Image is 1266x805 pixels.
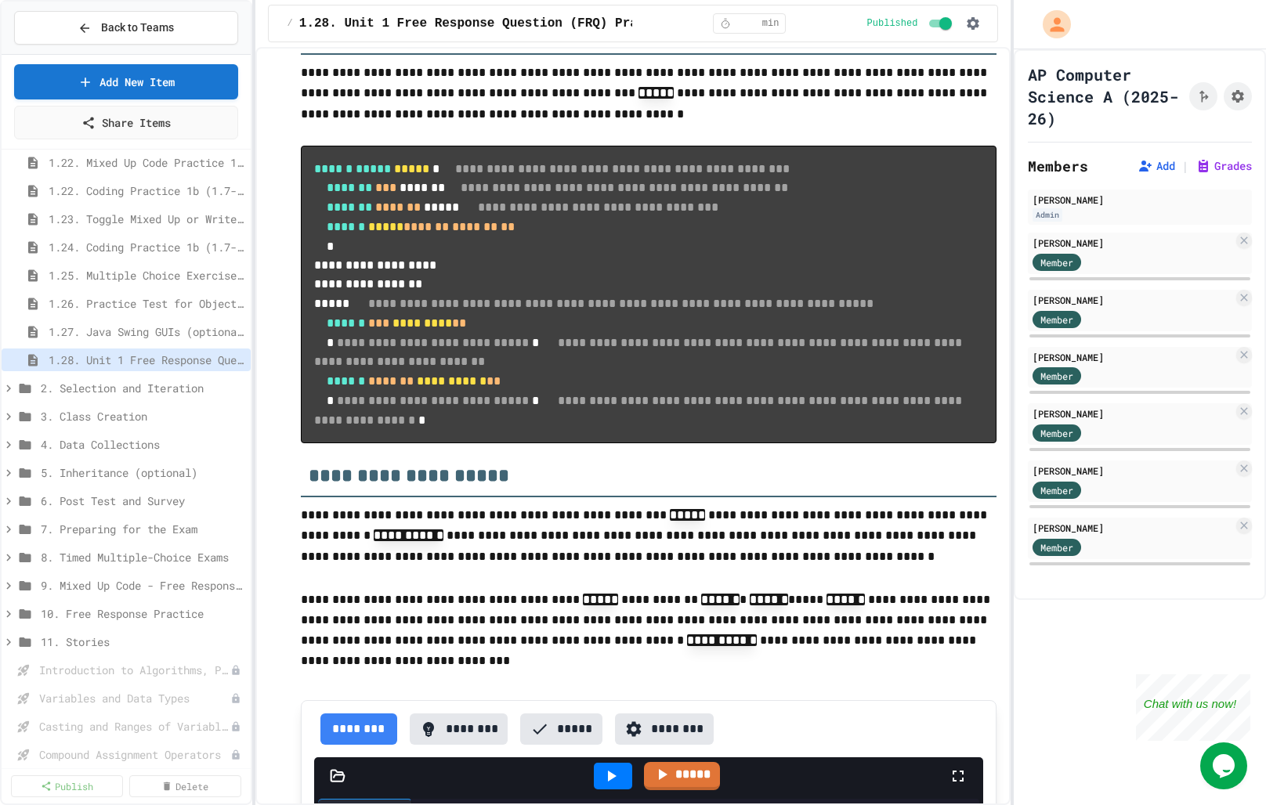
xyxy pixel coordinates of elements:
div: [PERSON_NAME] [1033,521,1233,535]
span: Member [1040,255,1073,269]
span: Variables and Data Types [39,690,230,706]
div: [PERSON_NAME] [1033,464,1233,478]
span: | [1181,157,1189,175]
span: min [762,17,779,30]
span: Casting and Ranges of Variables [39,718,230,735]
button: Grades [1195,158,1252,174]
button: Back to Teams [14,11,238,45]
span: 1.27. Java Swing GUIs (optional) [49,323,244,340]
span: 8. Timed Multiple-Choice Exams [41,549,244,565]
span: Member [1040,540,1073,554]
span: 6. Post Test and Survey [41,493,244,509]
iframe: chat widget [1200,742,1250,789]
button: Assignment Settings [1224,82,1252,110]
div: Unpublished [230,749,241,760]
span: 9. Mixed Up Code - Free Response Practice [41,577,244,594]
div: [PERSON_NAME] [1033,406,1233,421]
div: Unpublished [230,693,241,704]
span: Compound Assignment Operators [39,746,230,763]
div: [PERSON_NAME] [1033,193,1247,207]
span: / [288,17,293,30]
span: 1.25. Multiple Choice Exercises for Unit 1b (1.9-1.15) [49,267,244,283]
span: 1.28. Unit 1 Free Response Question (FRQ) Practice [299,14,675,33]
span: Introduction to Algorithms, Programming, and Compilers [39,662,230,678]
span: 1.26. Practice Test for Objects (1.12-1.14) [49,295,244,312]
span: 1.22. Mixed Up Code Practice 1b (1.7-1.15) [49,154,244,171]
span: 1.24. Coding Practice 1b (1.7-1.15) [49,239,244,255]
span: 5. Inheritance (optional) [41,464,244,481]
span: Member [1040,369,1073,383]
span: 10. Free Response Practice [41,605,244,622]
div: [PERSON_NAME] [1033,350,1233,364]
h2: Members [1028,155,1088,177]
a: Publish [11,775,123,797]
iframe: chat widget [1136,674,1250,741]
div: Content is published and visible to students [867,14,956,33]
span: 1.22. Coding Practice 1b (1.7-1.15) [49,182,244,199]
span: Member [1040,483,1073,497]
button: Add [1138,158,1175,174]
span: 1.23. Toggle Mixed Up or Write Code Practice 1b (1.7-1.15) [49,211,244,227]
span: Published [867,17,918,30]
div: Unpublished [230,665,241,676]
span: 1.28. Unit 1 Free Response Question (FRQ) Practice [49,352,244,368]
div: [PERSON_NAME] [1033,293,1233,307]
button: Click to see fork details [1189,82,1217,110]
div: [PERSON_NAME] [1033,236,1233,250]
span: 2. Selection and Iteration [41,380,244,396]
span: 4. Data Collections [41,436,244,453]
a: Delete [129,775,241,797]
span: 11. Stories [41,634,244,650]
div: My Account [1026,6,1075,42]
span: Back to Teams [101,20,174,36]
span: 3. Class Creation [41,408,244,424]
a: Add New Item [14,64,238,99]
a: Share Items [14,106,238,139]
span: 7. Preparing for the Exam [41,521,244,537]
span: Member [1040,426,1073,440]
div: Admin [1033,208,1062,222]
h1: AP Computer Science A (2025-26) [1028,63,1183,129]
div: Unpublished [230,721,241,732]
span: Member [1040,312,1073,327]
